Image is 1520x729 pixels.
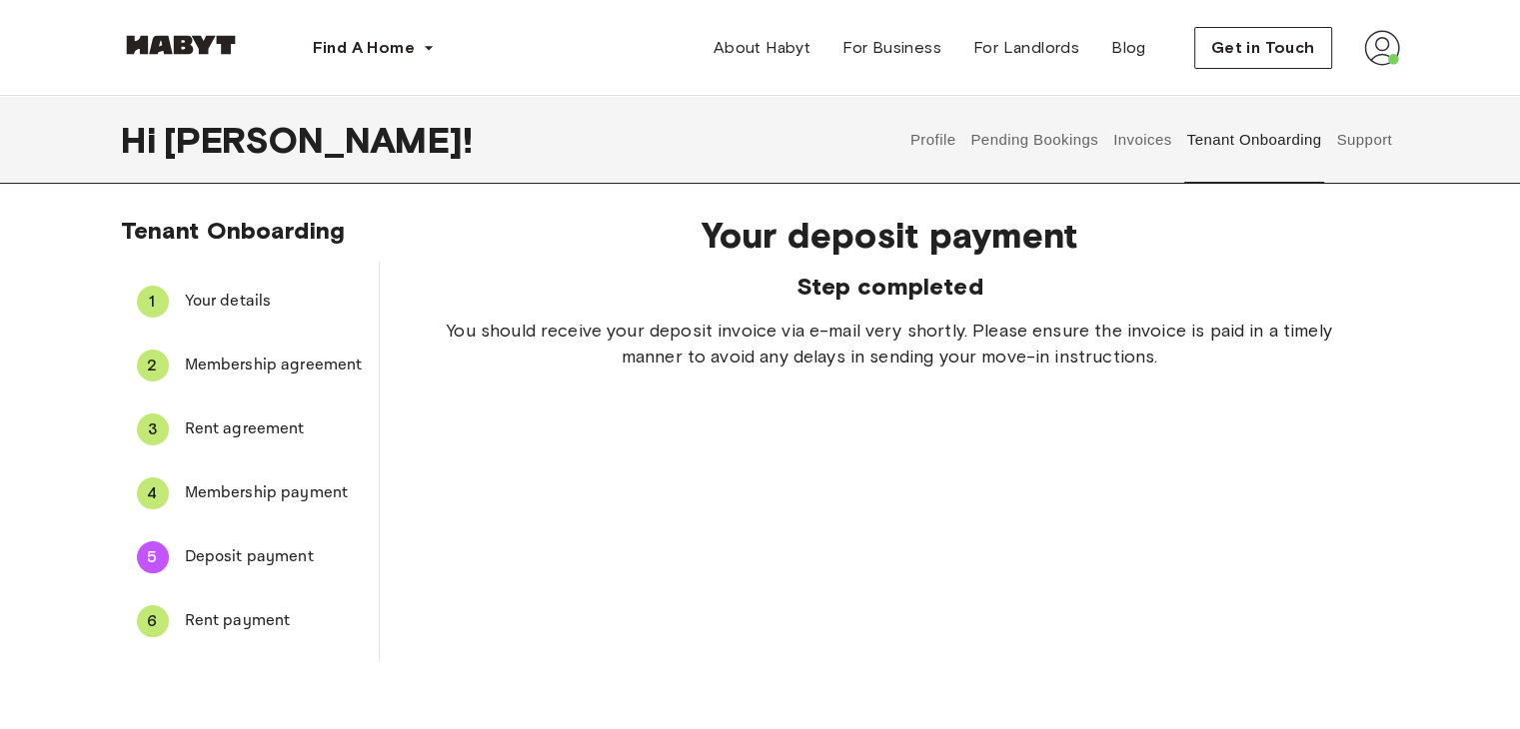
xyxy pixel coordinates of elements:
button: Find A Home [297,28,451,68]
button: Profile [907,96,958,184]
div: 5Deposit payment [121,533,379,581]
a: About Habyt [698,28,826,68]
img: Habyt [121,35,241,55]
span: Your deposit payment [444,214,1336,256]
div: 3Rent agreement [121,405,379,453]
span: Find A Home [313,36,415,60]
div: 5 [137,541,169,573]
a: Blog [1095,28,1162,68]
div: user profile tabs [902,96,1399,184]
div: 6 [137,605,169,637]
div: 1 [137,286,169,318]
span: Membership agreement [185,354,363,377]
span: For Business [842,36,941,60]
span: Your details [185,290,363,314]
div: 4 [137,477,169,509]
span: Hi [121,119,164,161]
span: Blog [1111,36,1146,60]
img: avatar [1364,30,1400,66]
span: You should receive your deposit invoice via e-mail very shortly. Please ensure the invoice is pai... [444,318,1336,369]
button: Invoices [1111,96,1174,184]
div: 1Your details [121,278,379,326]
div: 2Membership agreement [121,342,379,389]
button: Get in Touch [1194,27,1332,69]
div: 6Rent payment [121,597,379,645]
span: Rent payment [185,609,363,633]
button: Support [1334,96,1395,184]
span: Tenant Onboarding [121,216,346,245]
span: Rent agreement [185,417,363,441]
span: Get in Touch [1211,36,1315,60]
span: About Habyt [714,36,810,60]
span: Step completed [444,272,1336,302]
button: Pending Bookings [968,96,1101,184]
div: 3 [137,413,169,445]
span: [PERSON_NAME] ! [164,119,473,161]
div: 2 [137,350,169,381]
button: Tenant Onboarding [1184,96,1324,184]
span: Deposit payment [185,545,363,569]
a: For Business [826,28,957,68]
span: Membership payment [185,481,363,505]
span: For Landlords [973,36,1079,60]
a: For Landlords [957,28,1095,68]
div: 4Membership payment [121,469,379,517]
